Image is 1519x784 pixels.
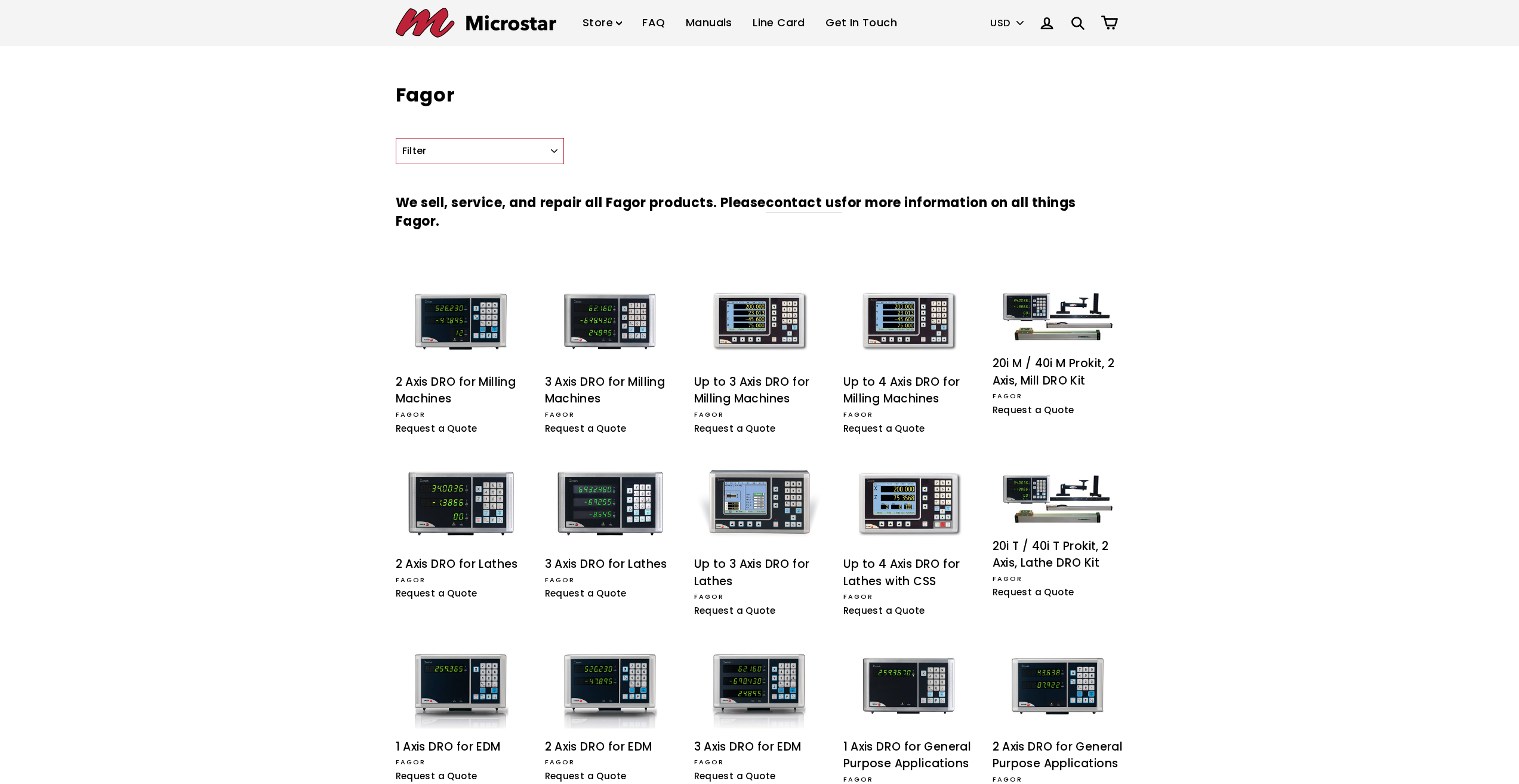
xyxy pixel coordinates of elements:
div: Fagor [993,391,1124,402]
div: Fagor [545,757,676,768]
a: Store [574,5,631,41]
span: Request a Quote [843,422,925,435]
span: Request a Quote [694,604,776,617]
span: Request a Quote [545,422,627,435]
div: Up to 4 Axis DRO for Milling Machines [843,374,975,408]
a: FAQ [633,5,674,41]
img: 3 Axis DRO for Lathes [548,463,673,546]
img: 2 Axis DRO for EDM [548,645,673,728]
img: 3 Axis DRO for EDM [697,645,822,728]
img: 1 Axis DRO for EDM [399,645,523,728]
a: Line Card [744,5,814,41]
a: Get In Touch [816,5,906,41]
a: Up to 3 Axis DRO for Lathes Up to 3 Axis DRO for Lathes Fagor Request a Quote [694,463,825,621]
img: 1 Axis DRO for General Purpose Applications [846,645,971,728]
div: 3 Axis DRO for Milling Machines [545,374,676,408]
span: Request a Quote [396,422,477,435]
img: 20i T / 40i T Prokit, 2 Axis, Lathe DRO Kit [996,463,1120,528]
img: Up to 3 Axis DRO for Milling Machines [697,281,822,364]
img: 3 Axis DRO for Milling Machines [548,281,673,364]
a: 3 Axis DRO for Lathes 3 Axis DRO for Lathes Fagor Request a Quote [545,463,676,604]
img: Up to 4 Axis DRO for Lathes with CSS [846,463,971,546]
div: 1 Axis DRO for EDM [396,739,527,756]
img: Up to 3 Axis DRO for Lathes [697,463,822,546]
div: Fagor [843,592,975,602]
a: Up to 4 Axis DRO for Lathes with CSS Up to 4 Axis DRO for Lathes with CSS Fagor Request a Quote [843,463,975,621]
a: 2 Axis DRO for Lathes 2 Axis DRO for Lathes Fagor Request a Quote [396,463,527,604]
div: 20i M / 40i M Prokit, 2 Axis, Mill DRO Kit [993,355,1124,389]
div: Fagor [545,575,676,586]
img: 20i M / 40i M Prokit, 2 Axis, Mill DRO Kit [996,281,1120,346]
img: Up to 4 Axis DRO for Milling Machines [846,281,971,364]
span: Request a Quote [843,604,925,617]
span: Request a Quote [396,770,477,782]
a: 2 Axis DRO for Milling Machines 2 Axis DRO for Milling Machines Fagor Request a Quote [396,281,527,439]
a: Up to 4 Axis DRO for Milling Machines Up to 4 Axis DRO for Milling Machines Fagor Request a Quote [843,281,975,439]
div: Up to 3 Axis DRO for Lathes [694,556,825,590]
img: 2 Axis DRO for Lathes [399,463,523,546]
div: 2 Axis DRO for Lathes [396,556,527,573]
span: Request a Quote [993,586,1074,598]
div: Fagor [694,592,825,602]
div: Fagor [993,574,1124,585]
div: Up to 3 Axis DRO for Milling Machines [694,374,825,408]
div: Fagor [694,410,825,420]
div: 20i T / 40i T Prokit, 2 Axis, Lathe DRO Kit [993,538,1124,572]
a: 20i T / 40i T Prokit, 2 Axis, Lathe DRO Kit 20i T / 40i T Prokit, 2 Axis, Lathe DRO Kit Fagor Req... [993,463,1124,603]
div: Fagor [843,410,975,420]
img: 2 Axis DRO for General Purpose Applications [996,645,1120,728]
div: 1 Axis DRO for General Purpose Applications [843,739,975,773]
div: Fagor [396,575,527,586]
h3: We sell, service, and repair all Fagor products. Please for more information on all things Fagor. [396,176,1124,249]
div: Fagor [694,757,825,768]
span: Request a Quote [545,587,627,599]
a: Up to 3 Axis DRO for Milling Machines Up to 3 Axis DRO for Milling Machines Fagor Request a Quote [694,281,825,439]
div: Up to 4 Axis DRO for Lathes with CSS [843,556,975,590]
span: Request a Quote [545,770,627,782]
ul: Primary [574,5,906,41]
div: 2 Axis DRO for Milling Machines [396,374,527,408]
a: 3 Axis DRO for Milling Machines 3 Axis DRO for Milling Machines Fagor Request a Quote [545,281,676,439]
h1: Fagor [396,82,1124,109]
span: Request a Quote [396,587,477,599]
a: contact us [766,193,842,213]
div: Fagor [545,410,676,420]
span: Request a Quote [993,404,1074,416]
div: 2 Axis DRO for EDM [545,739,676,756]
a: 20i M / 40i M Prokit, 2 Axis, Mill DRO Kit 20i M / 40i M Prokit, 2 Axis, Mill DRO Kit Fagor Reque... [993,281,1124,421]
div: Fagor [396,410,527,420]
div: 3 Axis DRO for Lathes [545,556,676,573]
span: Request a Quote [694,770,776,782]
img: Microstar Electronics [396,8,556,38]
a: Manuals [677,5,741,41]
div: 2 Axis DRO for General Purpose Applications [993,739,1124,773]
div: 3 Axis DRO for EDM [694,739,825,756]
span: Request a Quote [694,422,776,435]
div: Fagor [396,757,527,768]
img: 2 Axis DRO for Milling Machines [399,281,523,364]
